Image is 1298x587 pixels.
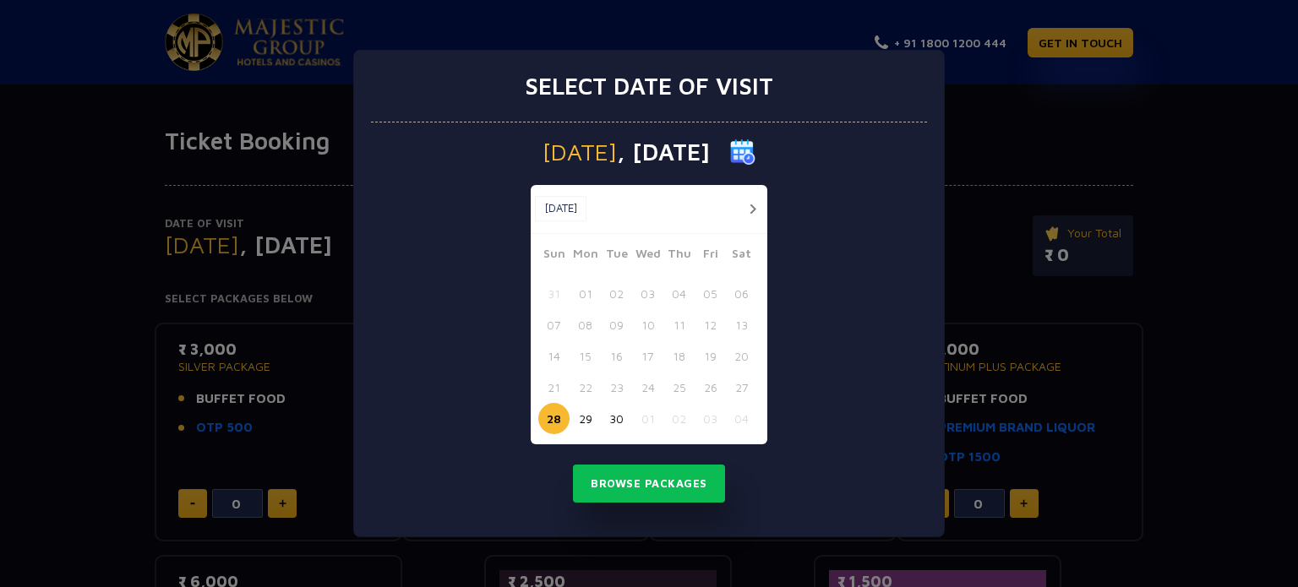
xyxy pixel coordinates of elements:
[726,309,757,340] button: 13
[663,309,695,340] button: 11
[535,196,586,221] button: [DATE]
[601,403,632,434] button: 30
[663,340,695,372] button: 18
[538,309,570,340] button: 07
[570,340,601,372] button: 15
[632,340,663,372] button: 17
[570,244,601,268] span: Mon
[525,72,773,101] h3: Select date of visit
[726,244,757,268] span: Sat
[695,278,726,309] button: 05
[570,403,601,434] button: 29
[695,244,726,268] span: Fri
[573,465,725,503] button: Browse Packages
[726,278,757,309] button: 06
[601,244,632,268] span: Tue
[663,372,695,403] button: 25
[695,309,726,340] button: 12
[730,139,755,165] img: calender icon
[695,403,726,434] button: 03
[601,372,632,403] button: 23
[632,372,663,403] button: 24
[632,403,663,434] button: 01
[570,372,601,403] button: 22
[538,244,570,268] span: Sun
[632,244,663,268] span: Wed
[601,340,632,372] button: 16
[538,403,570,434] button: 28
[726,340,757,372] button: 20
[726,403,757,434] button: 04
[695,340,726,372] button: 19
[601,309,632,340] button: 09
[570,309,601,340] button: 08
[632,278,663,309] button: 03
[663,403,695,434] button: 02
[543,140,617,164] span: [DATE]
[632,309,663,340] button: 10
[663,244,695,268] span: Thu
[663,278,695,309] button: 04
[538,278,570,309] button: 31
[601,278,632,309] button: 02
[538,372,570,403] button: 21
[617,140,710,164] span: , [DATE]
[695,372,726,403] button: 26
[538,340,570,372] button: 14
[570,278,601,309] button: 01
[726,372,757,403] button: 27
